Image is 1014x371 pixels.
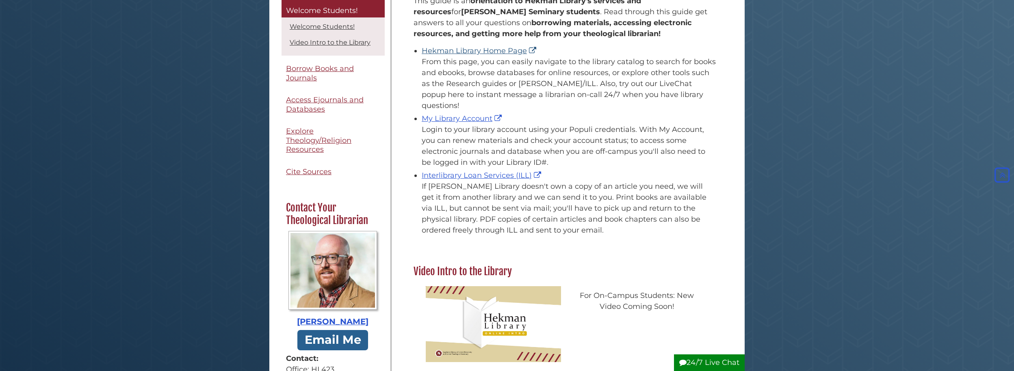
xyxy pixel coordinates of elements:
[569,290,704,312] p: For On-Campus Students: New Video Coming Soon!
[282,123,385,159] a: Explore Theology/Religion Resources
[290,39,370,47] a: Video Intro to the Library
[422,114,504,123] a: My Library Account
[282,91,385,119] a: Access Ejournals and Databases
[286,167,331,176] span: Cite Sources
[297,330,368,350] a: Email Me
[290,23,355,31] a: Welcome Students!
[286,96,364,114] span: Access Ejournals and Databases
[286,353,379,364] strong: Contact:
[282,202,383,227] h2: Contact Your Theological Librarian
[286,316,379,328] div: [PERSON_NAME]
[422,124,716,168] div: Login to your library account using your Populi credentials. With My Account, you can renew mater...
[414,18,692,38] b: borrowing materials, accessing electronic resources, and getting more help from your theological ...
[282,163,385,181] a: Cite Sources
[286,65,354,83] span: Borrow Books and Journals
[286,231,379,328] a: Profile Photo [PERSON_NAME]
[422,171,543,180] a: Interlibrary Loan Services (ILL)
[422,46,538,55] a: Hekman Library Home Page
[674,354,745,371] button: 24/7 Live Chat
[286,127,351,154] span: Explore Theology/Religion Resources
[288,231,377,310] img: Profile Photo
[461,7,600,16] strong: [PERSON_NAME] Seminary students
[409,265,720,278] h2: Video Intro to the Library
[422,181,716,236] div: If [PERSON_NAME] Library doesn't own a copy of an article you need, we will get it from another l...
[282,60,385,87] a: Borrow Books and Journals
[422,56,716,111] div: From this page, you can easily navigate to the library catalog to search for books and ebooks, br...
[286,6,358,15] span: Welcome Students!
[992,171,1012,180] a: Back to Top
